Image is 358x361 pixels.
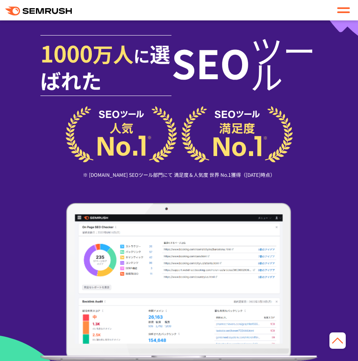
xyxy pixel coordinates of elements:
[171,49,250,76] span: SEO
[40,36,93,69] span: 1000
[133,44,150,67] span: に
[40,163,318,189] div: ※ [DOMAIN_NAME] SEOツール部門にて 満足度＆人気度 世界 No.1獲得（[DATE]時点）
[250,36,318,89] span: ツール
[40,39,170,95] span: 選ばれた
[93,39,133,68] span: 万人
